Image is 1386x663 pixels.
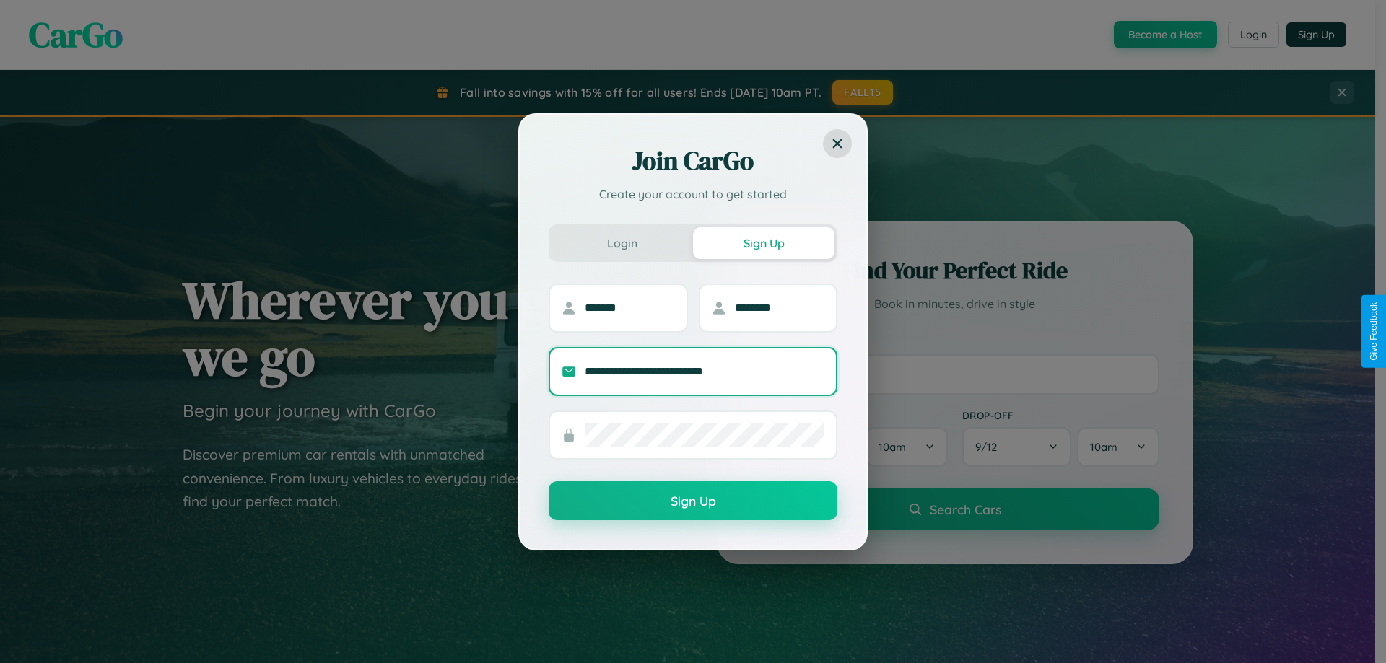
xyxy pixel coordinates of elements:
button: Sign Up [693,227,834,259]
h2: Join CarGo [549,144,837,178]
p: Create your account to get started [549,185,837,203]
div: Give Feedback [1369,302,1379,361]
button: Sign Up [549,481,837,520]
button: Login [552,227,693,259]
